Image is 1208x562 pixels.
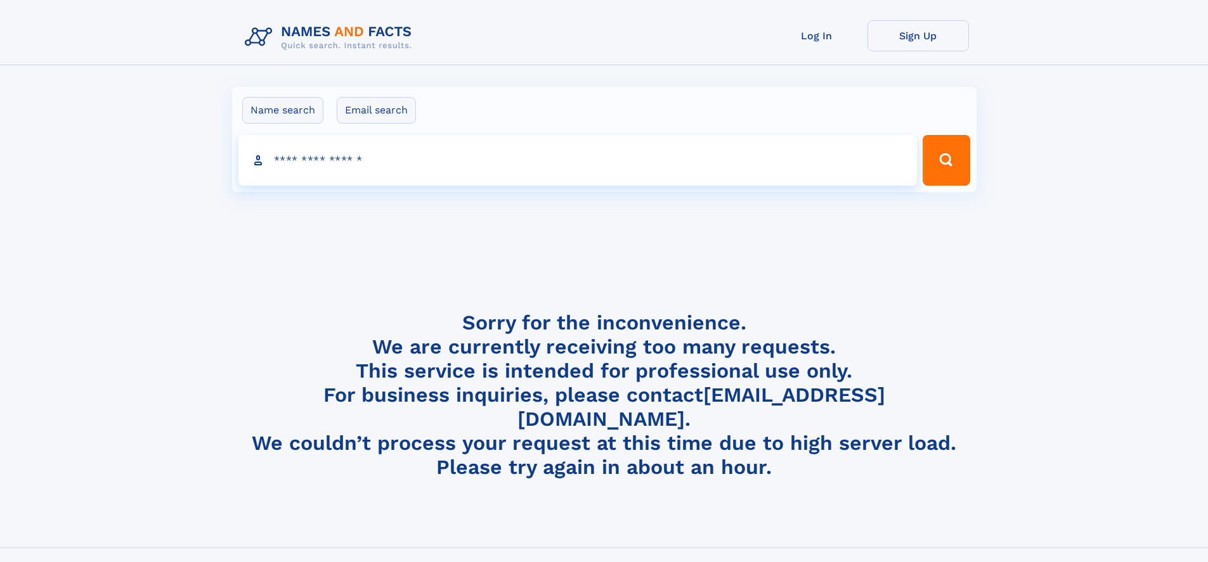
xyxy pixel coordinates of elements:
[517,383,885,431] a: [EMAIL_ADDRESS][DOMAIN_NAME]
[337,97,416,124] label: Email search
[242,97,323,124] label: Name search
[238,135,918,186] input: search input
[923,135,970,186] button: Search Button
[766,20,867,51] a: Log In
[240,310,969,480] h4: Sorry for the inconvenience. We are currently receiving too many requests. This service is intend...
[240,20,422,54] img: Logo Names and Facts
[867,20,969,51] a: Sign Up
